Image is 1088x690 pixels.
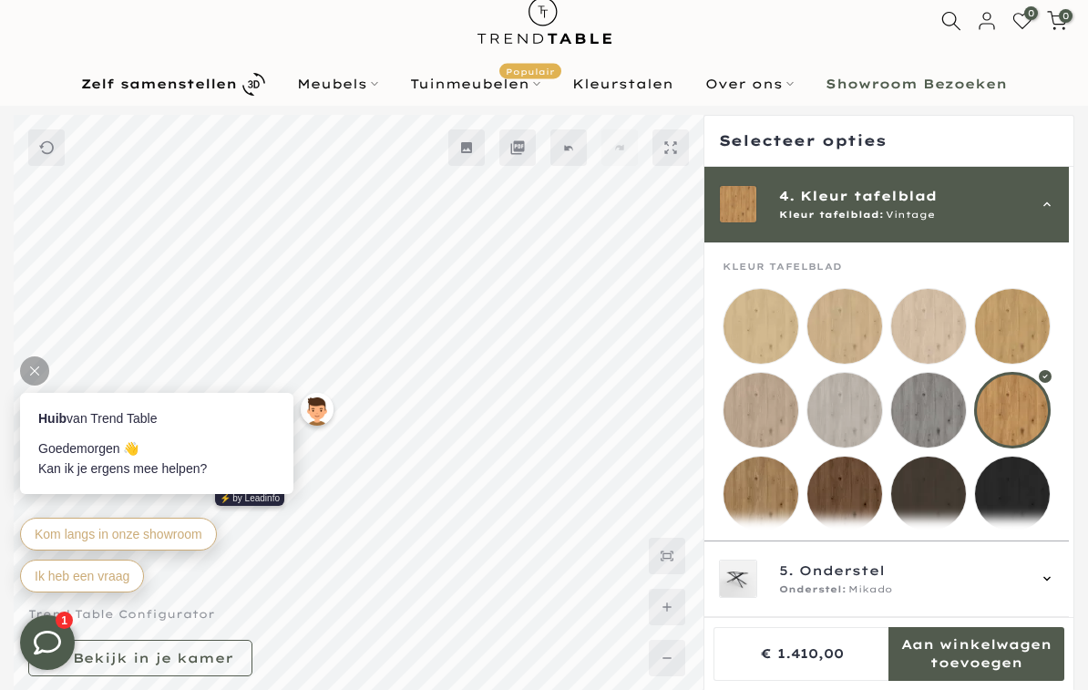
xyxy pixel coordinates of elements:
[810,73,1023,95] a: Showroom Bezoeken
[690,73,810,95] a: Over ons
[66,68,282,100] a: Zelf samenstellen
[1024,6,1038,20] span: 0
[499,64,561,79] span: Populair
[826,77,1007,90] b: Showroom Bezoeken
[1012,11,1032,31] a: 0
[557,73,690,95] a: Kleurstalen
[81,77,237,90] b: Zelf samenstellen
[1047,11,1067,31] a: 0
[1059,9,1073,23] span: 0
[282,73,395,95] a: Meubels
[2,305,357,615] iframe: bot-iframe
[2,597,93,688] iframe: toggle-frame
[395,73,557,95] a: TuinmeubelenPopulair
